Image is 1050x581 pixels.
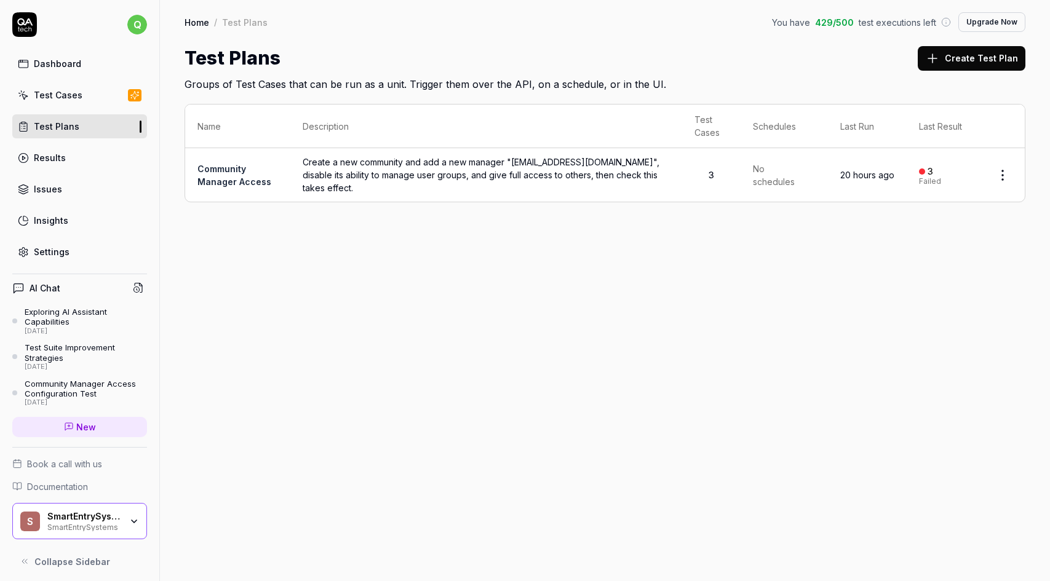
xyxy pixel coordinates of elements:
a: Test Suite Improvement Strategies[DATE] [12,342,147,371]
th: Last Run [828,105,907,148]
th: Schedules [741,105,828,148]
div: Test Plans [222,16,268,28]
a: Results [12,146,147,170]
a: Exploring AI Assistant Capabilities[DATE] [12,307,147,335]
span: S [20,512,40,531]
button: q [127,12,147,37]
h1: Test Plans [185,44,280,72]
span: Collapse Sidebar [34,555,110,568]
a: Test Cases [12,83,147,107]
a: Test Plans [12,114,147,138]
div: SmartEntrySystems [47,521,121,531]
h2: Groups of Test Cases that can be run as a unit. Trigger them over the API, on a schedule, or in t... [185,72,1025,92]
time: 20 hours ago [840,170,894,180]
a: Home [185,16,209,28]
span: 429 / 500 [815,16,854,29]
button: Upgrade Now [958,12,1025,32]
div: / [214,16,217,28]
button: Collapse Sidebar [12,549,147,574]
h4: AI Chat [30,282,60,294]
a: Documentation [12,480,147,493]
span: q [127,15,147,34]
th: Last Result [907,105,980,148]
a: Community Manager Access [197,164,271,187]
div: [DATE] [25,398,147,407]
div: Test Suite Improvement Strategies [25,342,147,363]
span: test executions left [859,16,936,29]
a: Insights [12,208,147,232]
div: Dashboard [34,57,81,70]
div: Settings [34,245,70,258]
span: Documentation [27,480,88,493]
span: Book a call with us [27,457,102,470]
a: Dashboard [12,52,147,76]
th: Test Cases [682,105,741,148]
div: Results [34,151,66,164]
span: New [76,421,96,433]
button: Create Test Plan [918,46,1025,71]
div: Exploring AI Assistant Capabilities [25,307,147,327]
div: Test Cases [34,89,82,101]
div: Issues [34,183,62,196]
div: Failed [919,178,941,185]
th: Description [290,105,682,148]
span: Create a new community and add a new manager "[EMAIL_ADDRESS][DOMAIN_NAME]", disable its ability ... [303,156,670,194]
div: [DATE] [25,327,147,336]
div: SmartEntrySystems [47,511,121,522]
div: Test Plans [34,120,79,133]
a: New [12,417,147,437]
div: [DATE] [25,363,147,371]
a: Community Manager Access Configuration Test[DATE] [12,379,147,407]
span: You have [772,16,810,29]
th: Name [185,105,290,148]
a: Book a call with us [12,457,147,470]
div: 3 [928,166,933,177]
div: Community Manager Access Configuration Test [25,379,147,399]
span: 3 [709,170,714,180]
a: Settings [12,240,147,264]
span: No schedules [753,162,801,188]
div: Insights [34,214,68,227]
button: SSmartEntrySystemsSmartEntrySystems [12,503,147,540]
a: Issues [12,177,147,201]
